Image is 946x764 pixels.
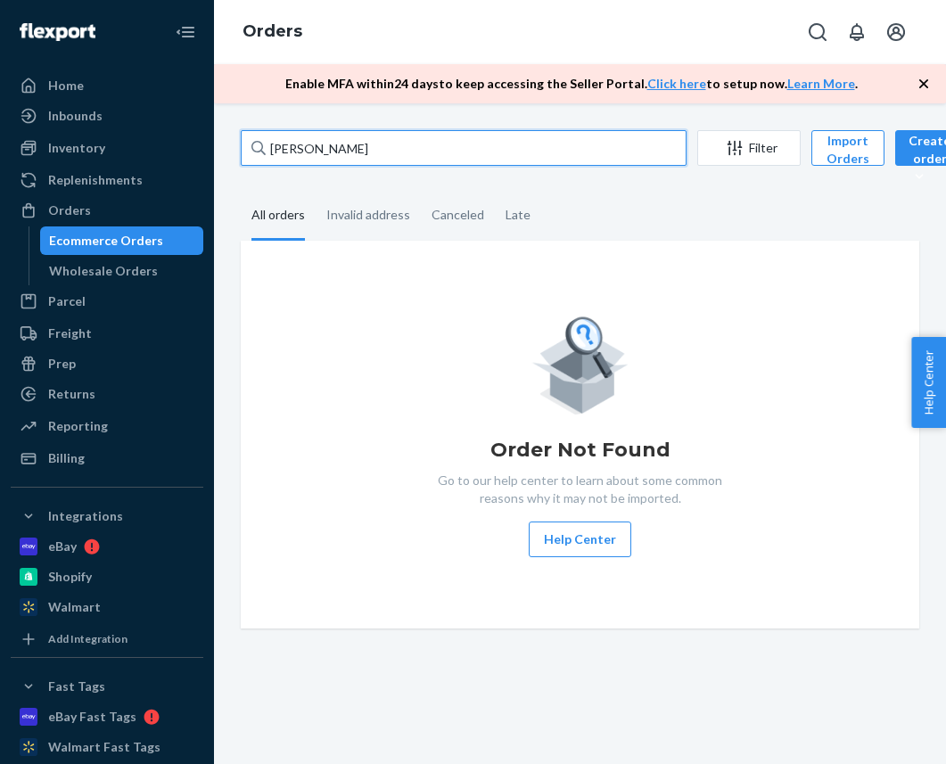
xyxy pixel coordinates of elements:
[326,192,410,238] div: Invalid address
[48,385,95,403] div: Returns
[11,563,203,591] a: Shopify
[48,292,86,310] div: Parcel
[48,355,76,373] div: Prep
[11,702,203,731] a: eBay Fast Tags
[697,130,801,166] button: Filter
[49,262,158,280] div: Wholesale Orders
[11,444,203,472] a: Billing
[11,502,203,530] button: Integrations
[878,14,914,50] button: Open account menu
[228,6,317,58] ol: breadcrumbs
[48,507,123,525] div: Integrations
[490,436,670,464] h1: Order Not Found
[243,21,302,41] a: Orders
[531,312,629,415] img: Empty list
[48,201,91,219] div: Orders
[529,522,631,557] button: Help Center
[11,380,203,408] a: Returns
[251,192,305,241] div: All orders
[11,166,203,194] a: Replenishments
[20,23,95,41] img: Flexport logo
[48,538,77,555] div: eBay
[839,14,875,50] button: Open notifications
[432,192,484,238] div: Canceled
[647,76,706,91] a: Click here
[800,14,835,50] button: Open Search Box
[48,324,92,342] div: Freight
[11,319,203,348] a: Freight
[241,130,687,166] input: Search orders
[11,412,203,440] a: Reporting
[48,171,143,189] div: Replenishments
[11,672,203,701] button: Fast Tags
[48,631,128,646] div: Add Integration
[506,192,531,238] div: Late
[48,107,103,125] div: Inbounds
[40,257,204,285] a: Wholesale Orders
[49,232,163,250] div: Ecommerce Orders
[48,139,105,157] div: Inventory
[911,337,946,428] button: Help Center
[285,75,858,93] p: Enable MFA within 24 days to keep accessing the Seller Portal. to setup now. .
[48,77,84,94] div: Home
[11,532,203,561] a: eBay
[48,678,105,695] div: Fast Tags
[11,134,203,162] a: Inventory
[11,349,203,378] a: Prep
[787,76,855,91] a: Learn More
[11,102,203,130] a: Inbounds
[11,733,203,761] a: Walmart Fast Tags
[40,226,204,255] a: Ecommerce Orders
[11,593,203,621] a: Walmart
[424,472,736,507] p: Go to our help center to learn about some common reasons why it may not be imported.
[11,287,203,316] a: Parcel
[48,417,108,435] div: Reporting
[168,14,203,50] button: Close Navigation
[11,628,203,650] a: Add Integration
[11,196,203,225] a: Orders
[48,738,160,756] div: Walmart Fast Tags
[48,568,92,586] div: Shopify
[811,130,884,166] button: Import Orders
[48,708,136,726] div: eBay Fast Tags
[698,139,800,157] div: Filter
[48,449,85,467] div: Billing
[48,598,101,616] div: Walmart
[11,71,203,100] a: Home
